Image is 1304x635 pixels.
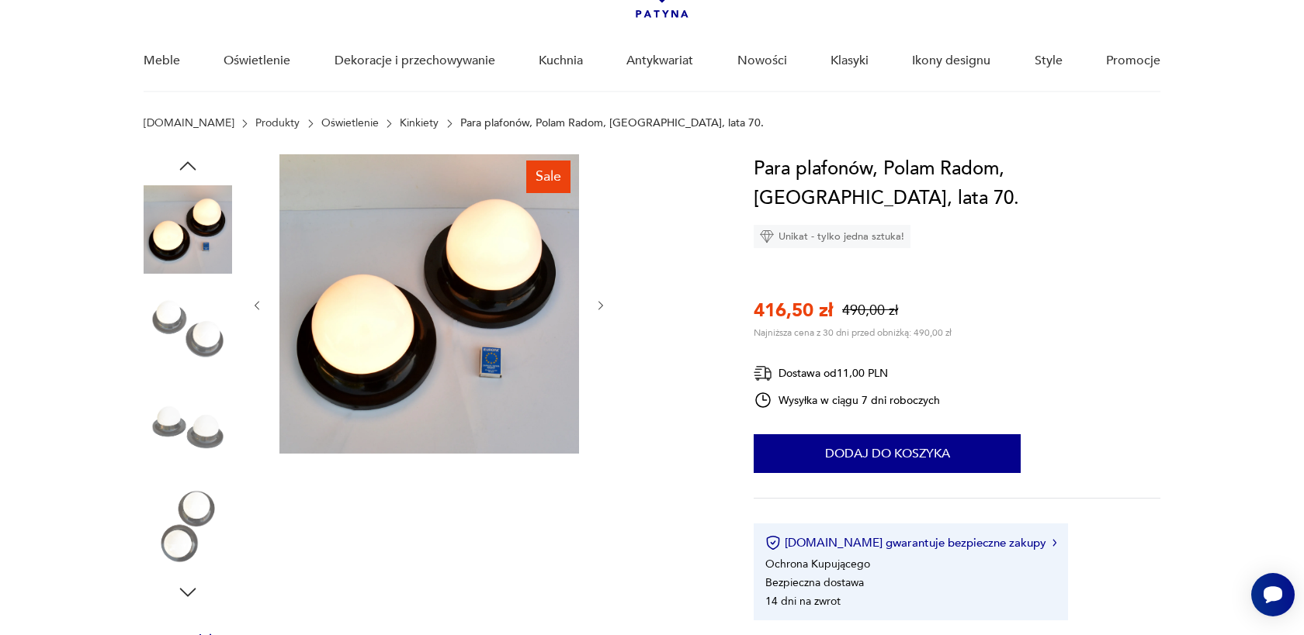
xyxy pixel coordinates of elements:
[1106,31,1160,91] a: Promocje
[626,31,693,91] a: Antykwariat
[321,117,379,129] a: Oświetlenie
[335,31,495,91] a: Dekoracje i przechowywanie
[754,364,940,383] div: Dostawa od 11,00 PLN
[765,557,870,571] li: Ochrona Kupującego
[754,434,1021,473] button: Dodaj do koszyka
[144,285,232,373] img: Zdjęcie produktu Para plafonów, Polam Radom, Polska, lata 70.
[1035,31,1063,91] a: Style
[754,326,952,339] p: Najniższa cena z 30 dni przed obniżką: 490,00 zł
[144,117,234,129] a: [DOMAIN_NAME]
[144,185,232,274] img: Zdjęcie produktu Para plafonów, Polam Radom, Polska, lata 70.
[754,154,1160,213] h1: Para plafonów, Polam Radom, [GEOGRAPHIC_DATA], lata 70.
[765,594,841,609] li: 14 dni na zwrot
[144,31,180,91] a: Meble
[912,31,990,91] a: Ikony designu
[765,535,781,550] img: Ikona certyfikatu
[754,391,940,409] div: Wysyłka w ciągu 7 dni roboczych
[754,364,772,383] img: Ikona dostawy
[400,117,439,129] a: Kinkiety
[460,117,764,129] p: Para plafonów, Polam Radom, [GEOGRAPHIC_DATA], lata 70.
[765,535,1056,550] button: [DOMAIN_NAME] gwarantuje bezpieczne zakupy
[754,298,833,323] p: 416,50 zł
[765,575,864,590] li: Bezpieczna dostawa
[760,229,774,243] img: Ikona diamentu
[831,31,869,91] a: Klasyki
[279,154,579,454] img: Zdjęcie produktu Para plafonów, Polam Radom, Polska, lata 70.
[737,31,787,91] a: Nowości
[526,160,570,193] div: Sale
[539,31,583,91] a: Kuchnia
[144,383,232,471] img: Zdjęcie produktu Para plafonów, Polam Radom, Polska, lata 70.
[224,31,290,91] a: Oświetlenie
[1251,573,1295,616] iframe: Smartsupp widget button
[754,225,910,248] div: Unikat - tylko jedna sztuka!
[1053,539,1057,547] img: Ikona strzałki w prawo
[144,482,232,571] img: Zdjęcie produktu Para plafonów, Polam Radom, Polska, lata 70.
[255,117,300,129] a: Produkty
[842,301,898,320] p: 490,00 zł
